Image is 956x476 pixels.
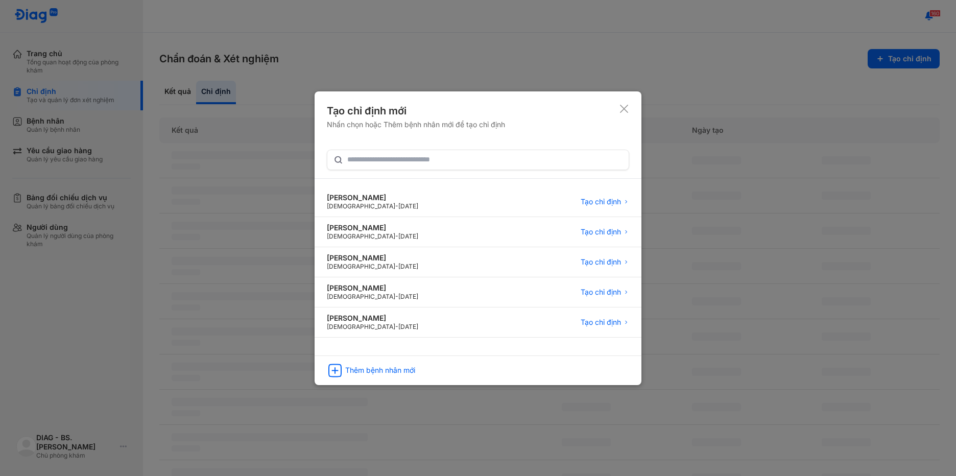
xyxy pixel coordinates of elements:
span: - [395,293,398,300]
span: Tạo chỉ định [581,318,621,327]
div: [PERSON_NAME] [327,193,418,202]
span: Tạo chỉ định [581,288,621,297]
span: [DATE] [398,293,418,300]
span: [DATE] [398,263,418,270]
div: [PERSON_NAME] [327,314,418,323]
span: - [395,202,398,210]
div: Tạo chỉ định mới [327,104,505,118]
span: [DATE] [398,323,418,330]
span: - [395,232,398,240]
span: Tạo chỉ định [581,227,621,236]
div: Nhấn chọn hoặc Thêm bệnh nhân mới để tạo chỉ định [327,120,505,129]
span: - [395,263,398,270]
span: Tạo chỉ định [581,257,621,267]
span: [DEMOGRAPHIC_DATA] [327,323,395,330]
span: [DATE] [398,232,418,240]
span: Tạo chỉ định [581,197,621,206]
span: [DEMOGRAPHIC_DATA] [327,293,395,300]
div: Thêm bệnh nhân mới [345,366,415,375]
span: [DEMOGRAPHIC_DATA] [327,202,395,210]
span: - [395,323,398,330]
span: [DEMOGRAPHIC_DATA] [327,232,395,240]
div: [PERSON_NAME] [327,223,418,232]
div: [PERSON_NAME] [327,283,418,293]
div: [PERSON_NAME] [327,253,418,263]
span: [DATE] [398,202,418,210]
span: [DEMOGRAPHIC_DATA] [327,263,395,270]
